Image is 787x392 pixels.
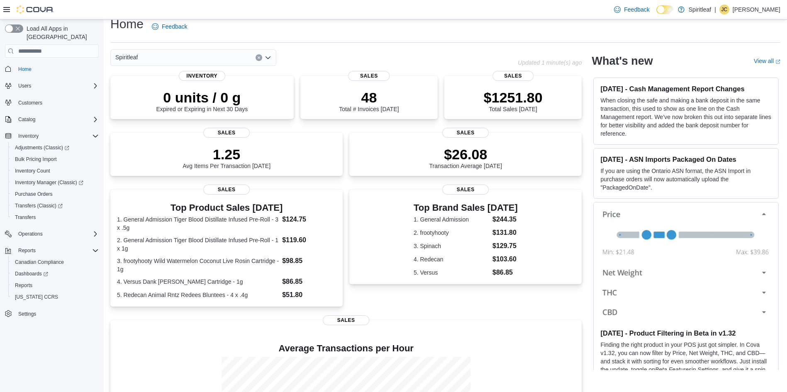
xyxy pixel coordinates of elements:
[15,81,99,91] span: Users
[12,257,67,267] a: Canadian Compliance
[12,201,66,211] a: Transfers (Classic)
[117,236,279,253] dt: 2. General Admission Tiger Blood Distillate Infused Pre-Roll - 1 x 1g
[15,114,39,124] button: Catalog
[117,278,279,286] dt: 4. Versus Dank [PERSON_NAME] Cartridge - 1g
[518,59,582,66] p: Updated 1 minute(s) ago
[8,256,102,268] button: Canadian Compliance
[156,89,248,106] p: 0 units / 0 g
[492,71,534,81] span: Sales
[8,291,102,303] button: [US_STATE] CCRS
[15,270,48,277] span: Dashboards
[8,212,102,223] button: Transfers
[600,155,772,163] h3: [DATE] - ASN Imports Packaged On Dates
[282,214,336,224] dd: $124.75
[12,189,56,199] a: Purchase Orders
[414,242,489,250] dt: 3. Spinach
[600,341,772,382] p: Finding the right product in your POS just got simpler. In Cova v1.32, you can now filter by Pric...
[282,256,336,266] dd: $98.85
[265,54,271,61] button: Open list of options
[15,246,99,256] span: Reports
[2,130,102,142] button: Inventory
[12,154,99,164] span: Bulk Pricing Import
[15,114,99,124] span: Catalog
[18,311,36,317] span: Settings
[656,14,657,15] span: Dark Mode
[348,71,390,81] span: Sales
[15,98,46,108] a: Customers
[12,201,99,211] span: Transfers (Classic)
[18,116,35,123] span: Catalog
[8,177,102,188] a: Inventory Manager (Classic)
[15,97,99,108] span: Customers
[12,280,36,290] a: Reports
[12,212,99,222] span: Transfers
[18,100,42,106] span: Customers
[15,202,63,209] span: Transfers (Classic)
[15,191,53,197] span: Purchase Orders
[15,179,83,186] span: Inventory Manager (Classic)
[339,89,399,106] p: 48
[183,146,270,163] p: 1.25
[429,146,502,169] div: Transaction Average [DATE]
[8,142,102,153] a: Adjustments (Classic)
[2,97,102,109] button: Customers
[414,203,518,213] h3: Top Brand Sales [DATE]
[323,315,369,325] span: Sales
[600,96,772,138] p: When closing the safe and making a bank deposit in the same transaction, this used to show as one...
[18,231,43,237] span: Operations
[17,5,54,14] img: Cova
[117,291,279,299] dt: 5. Redecan Animal Rntz Redees Bluntees - 4 x .4g
[15,81,34,91] button: Users
[2,63,102,75] button: Home
[492,268,518,278] dd: $86.85
[15,168,50,174] span: Inventory Count
[5,59,99,341] nav: Complex example
[23,24,99,41] span: Load All Apps in [GEOGRAPHIC_DATA]
[282,277,336,287] dd: $86.85
[15,282,32,289] span: Reports
[492,241,518,251] dd: $129.75
[8,280,102,291] button: Reports
[179,71,225,81] span: Inventory
[414,268,489,277] dt: 5. Versus
[8,153,102,165] button: Bulk Pricing Import
[15,294,58,300] span: [US_STATE] CCRS
[719,5,729,15] div: Jim C
[12,189,99,199] span: Purchase Orders
[714,5,716,15] p: |
[117,215,279,232] dt: 1. General Admission Tiger Blood Distillate Infused Pre-Roll - 3 x .5g
[203,128,250,138] span: Sales
[600,167,772,192] p: If you are using the Ontario ASN format, the ASN Import in purchase orders will now automatically...
[110,16,144,32] h1: Home
[18,133,39,139] span: Inventory
[15,156,57,163] span: Bulk Pricing Import
[689,5,711,15] p: Spiritleaf
[484,89,543,106] p: $1251.80
[15,144,69,151] span: Adjustments (Classic)
[15,214,36,221] span: Transfers
[492,214,518,224] dd: $244.35
[339,89,399,112] div: Total # Invoices [DATE]
[655,366,692,373] em: Beta Features
[149,18,190,35] a: Feedback
[256,54,262,61] button: Clear input
[775,59,780,64] svg: External link
[484,89,543,112] div: Total Sales [DATE]
[12,269,51,279] a: Dashboards
[12,292,61,302] a: [US_STATE] CCRS
[12,269,99,279] span: Dashboards
[8,268,102,280] a: Dashboards
[117,343,575,353] h4: Average Transactions per Hour
[592,54,653,68] h2: What's new
[12,178,87,187] a: Inventory Manager (Classic)
[15,309,39,319] a: Settings
[12,178,99,187] span: Inventory Manager (Classic)
[492,254,518,264] dd: $103.60
[12,257,99,267] span: Canadian Compliance
[18,66,32,73] span: Home
[183,146,270,169] div: Avg Items Per Transaction [DATE]
[15,131,42,141] button: Inventory
[117,203,336,213] h3: Top Product Sales [DATE]
[624,5,649,14] span: Feedback
[442,128,489,138] span: Sales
